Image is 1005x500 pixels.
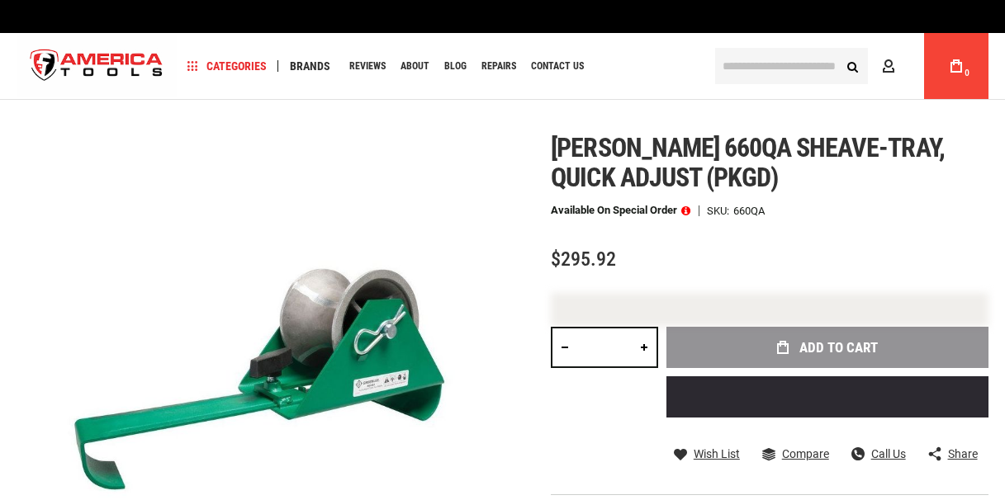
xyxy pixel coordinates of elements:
[187,60,267,72] span: Categories
[782,448,829,460] span: Compare
[290,60,330,72] span: Brands
[17,35,177,97] a: store logo
[531,61,584,71] span: Contact Us
[551,205,690,216] p: Available on Special Order
[393,55,437,78] a: About
[282,55,338,78] a: Brands
[965,68,969,78] span: 0
[733,205,765,216] div: 660QA
[342,55,393,78] a: Reviews
[401,61,429,71] span: About
[707,205,733,216] strong: SKU
[524,55,591,78] a: Contact Us
[871,448,906,460] span: Call Us
[349,61,386,71] span: Reviews
[180,55,274,78] a: Categories
[674,446,740,461] a: Wish List
[551,248,616,271] span: $295.92
[851,446,906,461] a: Call Us
[948,448,978,460] span: Share
[17,35,177,97] img: America Tools
[437,55,474,78] a: Blog
[444,61,467,71] span: Blog
[474,55,524,78] a: Repairs
[837,50,868,82] button: Search
[941,33,972,99] a: 0
[551,132,944,193] span: [PERSON_NAME] 660qa sheave-tray, quick adjust (pkgd)
[762,446,829,461] a: Compare
[694,448,740,460] span: Wish List
[481,61,516,71] span: Repairs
